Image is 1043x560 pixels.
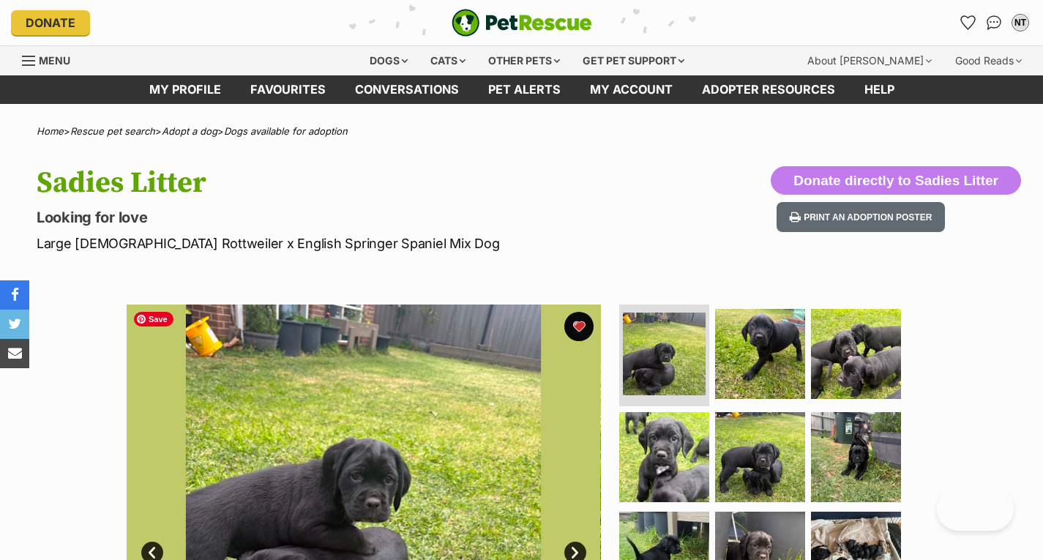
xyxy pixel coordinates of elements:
a: Rescue pet search [70,125,155,137]
div: About [PERSON_NAME] [797,46,942,75]
button: Donate directly to Sadies Litter [771,166,1021,195]
div: NT [1013,15,1028,30]
div: Cats [420,46,476,75]
a: My profile [135,75,236,104]
img: Photo of Sadies Litter [619,412,709,502]
a: Menu [22,46,81,72]
img: Photo of Sadies Litter [811,309,901,399]
iframe: Help Scout Beacon - Open [937,487,1014,531]
a: Favourites [956,11,979,34]
div: Other pets [478,46,570,75]
a: Adopter resources [687,75,850,104]
a: conversations [340,75,474,104]
img: logo-e224e6f780fb5917bec1dbf3a21bbac754714ae5b6737aabdf751b685950b380.svg [452,9,592,37]
a: My account [575,75,687,104]
span: Save [134,312,173,326]
img: Photo of Sadies Litter [715,309,805,399]
button: favourite [564,312,594,341]
h1: Sadies Litter [37,166,636,200]
a: Home [37,125,64,137]
a: Donate [11,10,90,35]
a: Adopt a dog [162,125,217,137]
p: Large [DEMOGRAPHIC_DATA] Rottweiler x English Springer Spaniel Mix Dog [37,234,636,253]
span: Menu [39,54,70,67]
a: PetRescue [452,9,592,37]
a: Conversations [982,11,1006,34]
div: Get pet support [572,46,695,75]
a: Pet alerts [474,75,575,104]
a: Dogs available for adoption [224,125,348,137]
div: Dogs [359,46,418,75]
img: chat-41dd97257d64d25036548639549fe6c8038ab92f7586957e7f3b1b290dea8141.svg [987,15,1002,30]
a: Favourites [236,75,340,104]
img: Photo of Sadies Litter [811,412,901,502]
div: Good Reads [945,46,1032,75]
p: Looking for love [37,207,636,228]
img: Photo of Sadies Litter [623,313,706,395]
img: Photo of Sadies Litter [715,412,805,502]
button: My account [1009,11,1032,34]
button: Print an adoption poster [777,202,945,232]
a: Help [850,75,909,104]
ul: Account quick links [956,11,1032,34]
